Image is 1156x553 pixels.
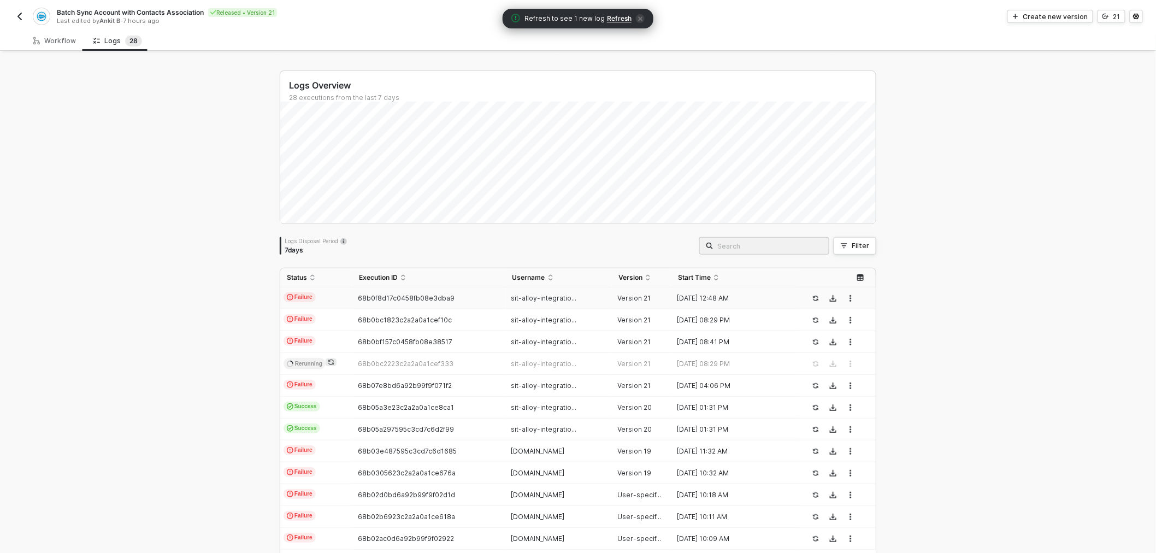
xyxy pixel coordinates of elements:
[284,358,326,370] span: Rerunning
[717,240,822,252] input: Search
[358,491,455,499] span: 68b02d0bd6a92b99f9f02d1d
[512,273,545,282] span: Username
[358,425,454,433] span: 68b05a297595c3cd7c6d2f99
[617,469,651,477] span: Version 19
[287,469,293,475] span: icon-exclamation
[812,492,819,498] span: icon-success-page
[284,445,316,455] span: Failure
[511,513,565,521] span: [DOMAIN_NAME]
[511,403,577,411] span: sit-alloy-integratio...
[1012,13,1019,20] span: icon-play
[834,237,876,255] button: Filter
[830,448,836,455] span: icon-download
[812,470,819,476] span: icon-success-page
[511,294,577,302] span: sit-alloy-integratio...
[511,338,577,346] span: sit-alloy-integratio...
[1102,13,1109,20] span: icon-versioning
[852,242,869,250] div: Filter
[289,80,876,91] div: Logs Overview
[358,447,457,455] span: 68b03e487595c3cd7c6d1685
[511,14,520,22] span: icon-exclamation
[511,316,577,324] span: sit-alloy-integratio...
[636,14,645,23] span: icon-close
[1098,10,1125,23] button: 21
[284,336,316,346] span: Failure
[506,268,612,287] th: Username
[830,317,836,323] span: icon-download
[671,316,791,325] div: [DATE] 08:29 PM
[358,381,452,390] span: 68b07e8bd6a92b99f9f071f2
[13,10,26,23] button: back
[287,359,294,367] span: icon-spinner
[287,491,293,497] span: icon-exclamation
[57,8,204,17] span: Batch Sync Account with Contacts Association
[812,448,819,455] span: icon-success-page
[830,426,836,433] span: icon-download
[358,403,454,411] span: 68b05a3e23c2a2a0a1ce8ca1
[358,513,455,521] span: 68b02b6923c2a2a0a1ce618a
[671,403,791,412] div: [DATE] 01:31 PM
[284,292,316,302] span: Failure
[289,93,876,102] div: 28 executions from the last 7 days
[284,314,316,324] span: Failure
[618,273,642,282] span: Version
[671,381,791,390] div: [DATE] 04:06 PM
[511,425,577,433] span: sit-alloy-integratio...
[359,273,398,282] span: Execution ID
[511,381,577,390] span: sit-alloy-integratio...
[284,402,320,411] span: Success
[812,536,819,542] span: icon-success-page
[287,403,293,410] span: icon-cards
[15,12,24,21] img: back
[287,534,293,541] span: icon-exclamation
[857,274,864,281] span: icon-table
[358,316,452,324] span: 68b0bc1823c2a2a0a1cef10c
[285,237,347,245] div: Logs Disposal Period
[812,383,819,389] span: icon-success-page
[287,381,293,388] span: icon-exclamation
[671,268,799,287] th: Start Time
[678,273,711,282] span: Start Time
[830,404,836,411] span: icon-download
[511,447,565,455] span: [DOMAIN_NAME]
[617,294,651,302] span: Version 21
[129,37,133,45] span: 2
[511,534,565,543] span: [DOMAIN_NAME]
[671,534,791,543] div: [DATE] 10:09 AM
[617,513,661,521] span: User-specif...
[284,489,316,499] span: Failure
[671,425,791,434] div: [DATE] 01:31 PM
[284,533,316,543] span: Failure
[511,469,565,477] span: [DOMAIN_NAME]
[125,36,142,46] sup: 28
[287,294,293,301] span: icon-exclamation
[671,491,791,499] div: [DATE] 10:18 AM
[617,447,651,455] span: Version 19
[617,338,651,346] span: Version 21
[358,534,454,543] span: 68b02ac0d6a92b99f9f02922
[617,360,651,368] span: Version 21
[284,511,316,521] span: Failure
[812,514,819,520] span: icon-success-page
[812,339,819,345] span: icon-success-page
[671,469,791,478] div: [DATE] 10:32 AM
[607,14,632,23] span: Refresh
[617,425,652,433] span: Version 20
[671,338,791,346] div: [DATE] 08:41 PM
[208,8,277,17] div: Released • Version 21
[830,536,836,542] span: icon-download
[287,316,293,322] span: icon-exclamation
[287,273,307,281] span: Status
[671,360,791,368] div: [DATE] 08:29 PM
[617,403,652,411] span: Version 20
[287,513,293,519] span: icon-exclamation
[830,383,836,389] span: icon-download
[33,37,76,45] div: Workflow
[1023,12,1088,21] div: Create new version
[358,294,455,302] span: 68b0f8d17c0458fb08e3dba9
[328,359,334,366] span: icon-sync
[287,447,293,454] span: icon-exclamation
[612,268,671,287] th: Version
[133,37,138,45] span: 8
[812,404,819,411] span: icon-success-page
